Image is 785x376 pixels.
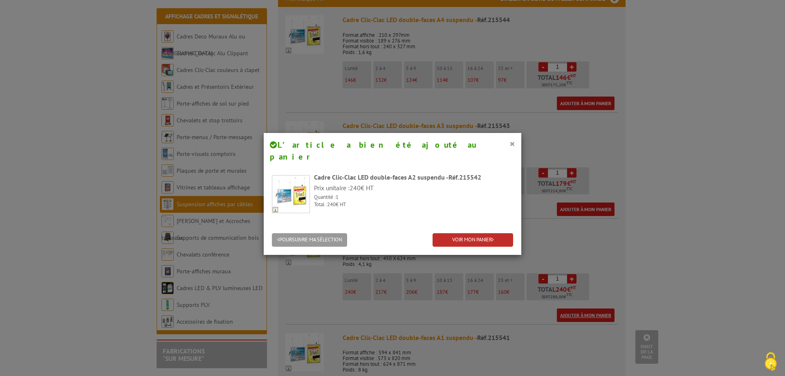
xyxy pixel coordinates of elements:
button: × [509,138,515,149]
span: 1 [336,194,339,200]
h4: L’article a bien été ajouté au panier [270,139,515,162]
span: 240 [327,201,336,208]
p: Quantité : [314,194,513,201]
span: Réf.215542 [449,173,481,181]
a: VOIR MON PANIER [433,233,513,247]
span: 240 [350,184,361,192]
div: Cadre Clic-Clac LED double-faces A2 suspendu - [314,173,513,182]
p: Total : € HT [314,201,513,209]
button: Cookies (fenêtre modale) [756,348,785,376]
img: Cookies (fenêtre modale) [760,351,781,372]
p: Prix unitaire : € HT [314,183,513,193]
button: POURSUIVRE MA SÉLECTION [272,233,347,247]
